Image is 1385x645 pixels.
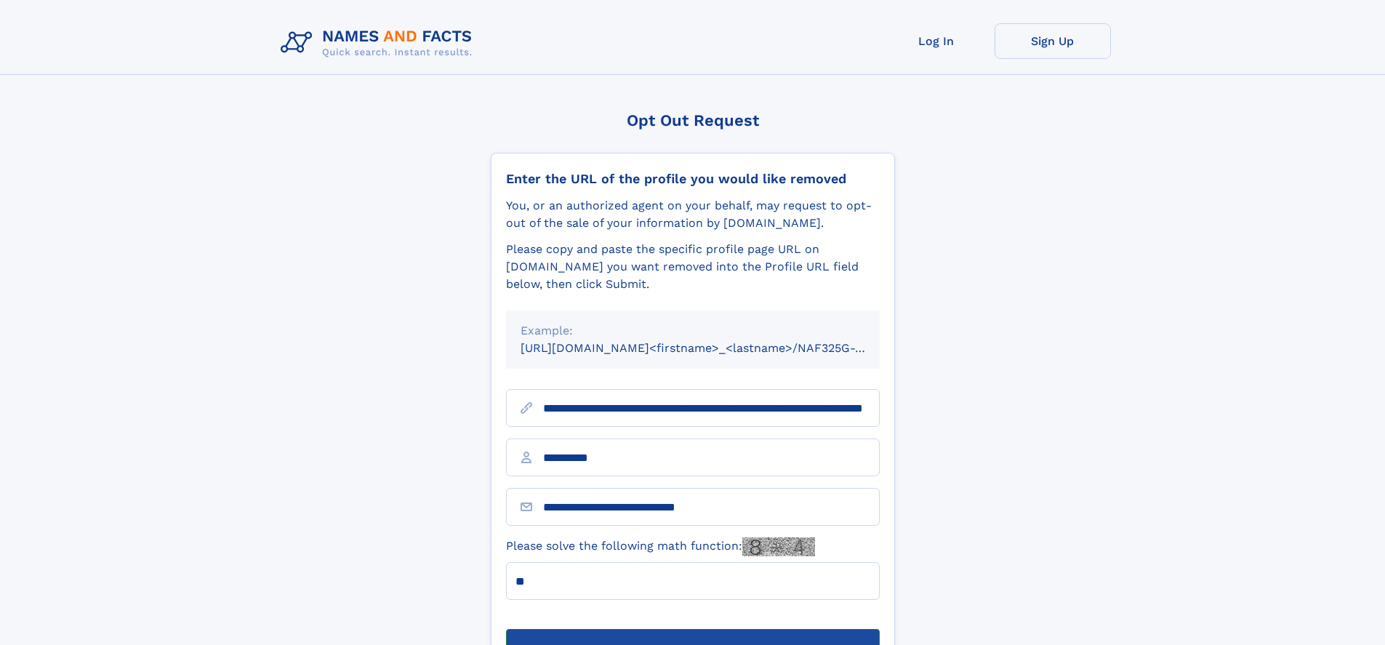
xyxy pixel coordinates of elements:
[506,537,815,556] label: Please solve the following math function:
[506,197,880,232] div: You, or an authorized agent on your behalf, may request to opt-out of the sale of your informatio...
[491,111,895,129] div: Opt Out Request
[521,322,865,340] div: Example:
[506,241,880,293] div: Please copy and paste the specific profile page URL on [DOMAIN_NAME] you want removed into the Pr...
[521,341,907,355] small: [URL][DOMAIN_NAME]<firstname>_<lastname>/NAF325G-xxxxxxxx
[878,23,995,59] a: Log In
[995,23,1111,59] a: Sign Up
[506,171,880,187] div: Enter the URL of the profile you would like removed
[275,23,484,63] img: Logo Names and Facts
